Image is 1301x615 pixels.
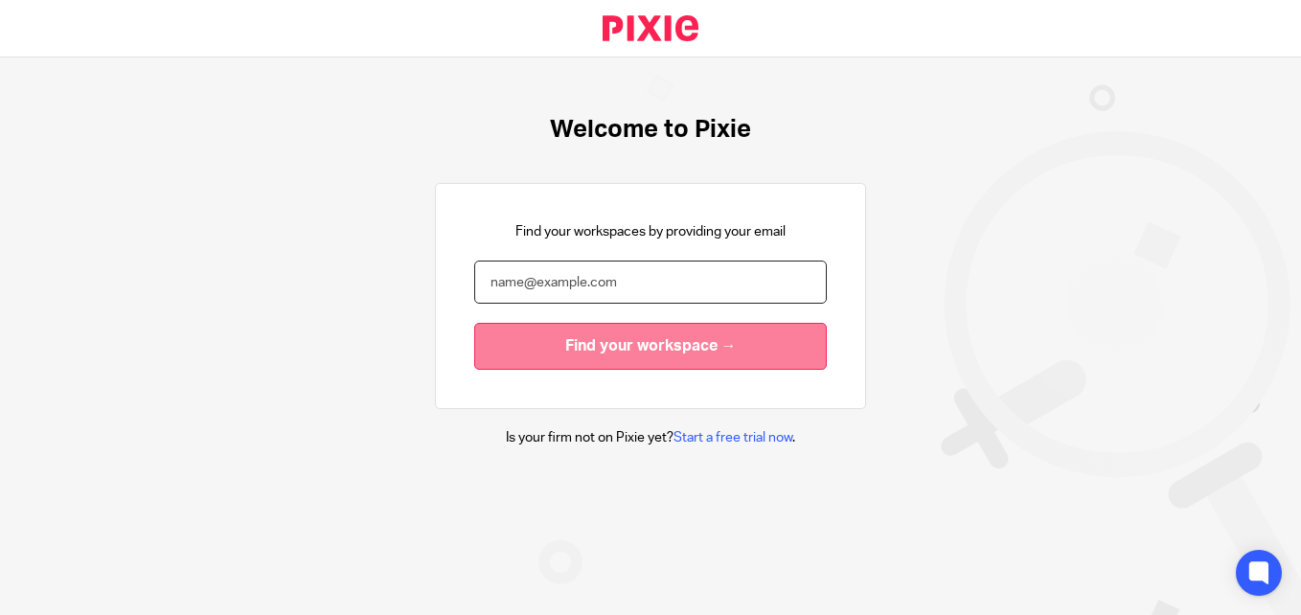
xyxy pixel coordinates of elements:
[474,261,827,304] input: name@example.com
[506,428,795,447] p: Is your firm not on Pixie yet? .
[550,115,751,145] h1: Welcome to Pixie
[515,222,786,241] p: Find your workspaces by providing your email
[673,431,792,444] a: Start a free trial now
[474,323,827,370] input: Find your workspace →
